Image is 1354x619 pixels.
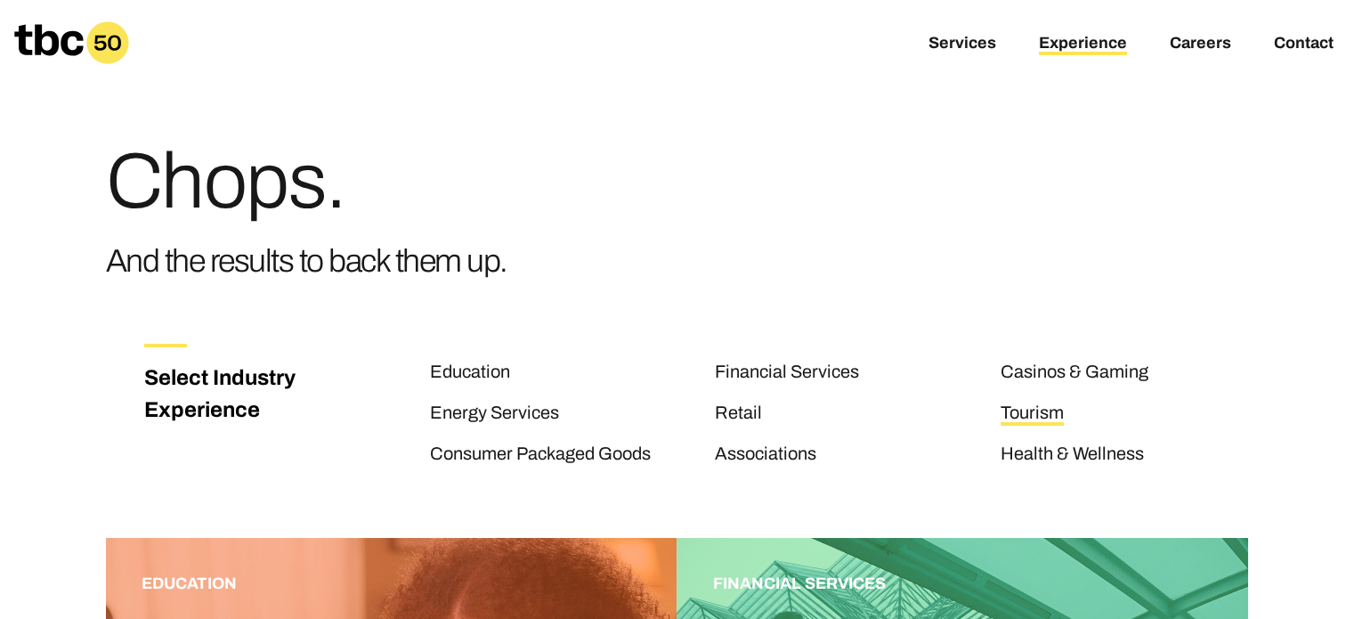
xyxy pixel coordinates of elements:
a: Financial Services [715,362,859,385]
h3: And the results to back them up. [106,235,507,287]
a: Casinos & Gaming [1001,362,1148,385]
a: Education [429,362,509,385]
h3: Select Industry Experience [144,362,315,426]
a: Experience [1039,34,1127,55]
a: Health & Wellness [1001,444,1144,467]
a: Contact [1274,34,1334,55]
a: Homepage [14,21,129,64]
a: Consumer Packaged Goods [429,444,650,467]
a: Associations [715,444,816,467]
a: Energy Services [429,403,558,426]
a: Careers [1170,34,1231,55]
a: Services [928,34,996,55]
a: Retail [715,403,762,426]
h1: Chops. [106,143,507,221]
a: Tourism [1001,403,1064,426]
